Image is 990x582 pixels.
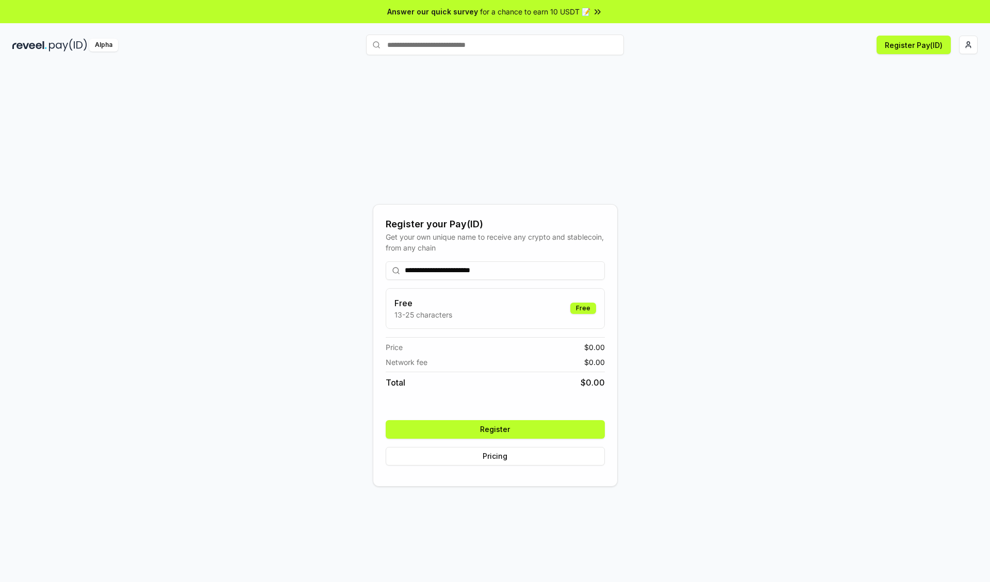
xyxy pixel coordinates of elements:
[394,297,452,309] h3: Free
[570,303,596,314] div: Free
[386,231,605,253] div: Get your own unique name to receive any crypto and stablecoin, from any chain
[386,357,427,368] span: Network fee
[386,376,405,389] span: Total
[386,447,605,465] button: Pricing
[12,39,47,52] img: reveel_dark
[581,376,605,389] span: $ 0.00
[394,309,452,320] p: 13-25 characters
[49,39,87,52] img: pay_id
[584,357,605,368] span: $ 0.00
[480,6,590,17] span: for a chance to earn 10 USDT 📝
[386,342,403,353] span: Price
[386,420,605,439] button: Register
[584,342,605,353] span: $ 0.00
[386,217,605,231] div: Register your Pay(ID)
[387,6,478,17] span: Answer our quick survey
[877,36,951,54] button: Register Pay(ID)
[89,39,118,52] div: Alpha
